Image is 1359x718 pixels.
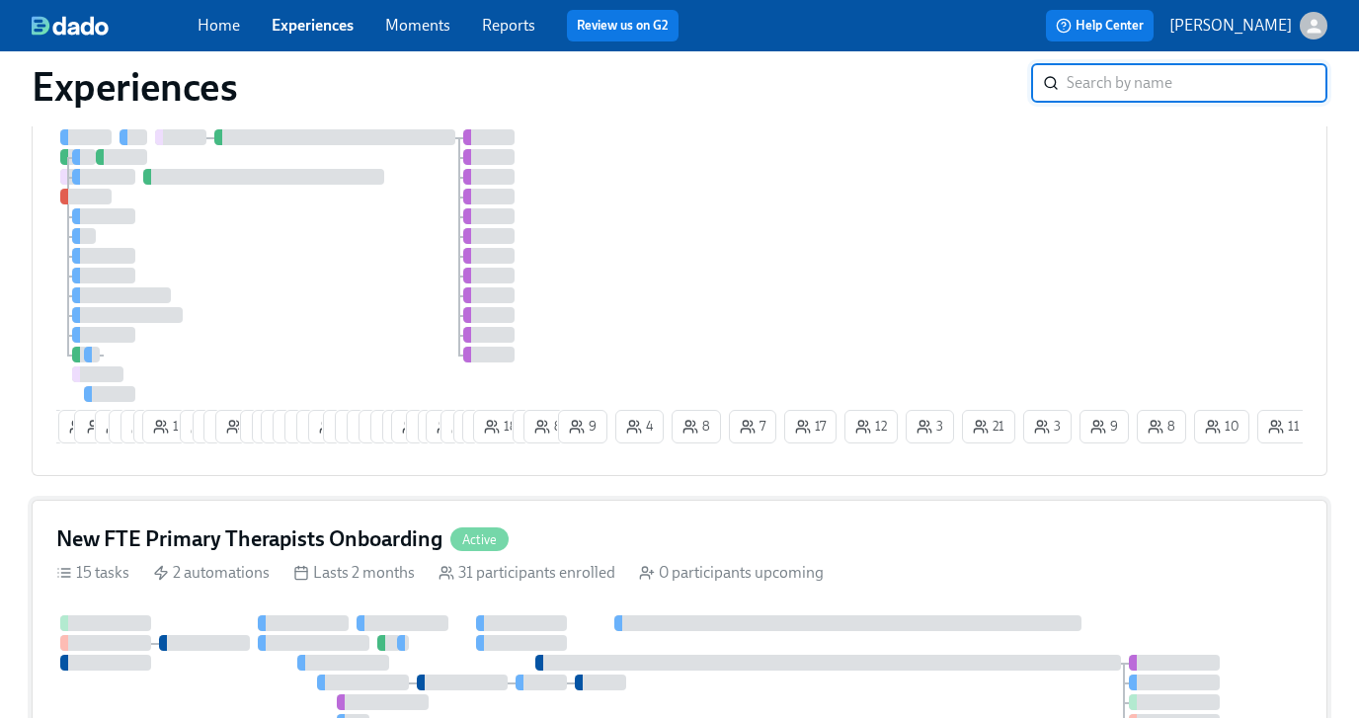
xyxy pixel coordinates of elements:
[473,410,528,443] button: 18
[1034,417,1061,437] span: 3
[56,562,129,584] div: 15 tasks
[729,410,776,443] button: 7
[451,417,479,437] span: 6
[370,410,419,443] button: 3
[440,410,490,443] button: 6
[32,16,109,36] img: dado
[193,410,240,443] button: 1
[226,417,254,437] span: 8
[347,410,395,443] button: 5
[85,417,111,437] span: 1
[917,417,943,437] span: 3
[973,417,1004,437] span: 21
[293,562,415,584] div: Lasts 2 months
[1194,410,1249,443] button: 10
[906,410,954,443] button: 3
[626,417,653,437] span: 4
[74,410,121,443] button: 1
[273,410,326,443] button: 22
[334,417,360,437] span: 3
[382,410,430,443] button: 7
[251,417,278,437] span: 5
[534,417,562,437] span: 8
[1046,10,1154,41] button: Help Center
[95,410,148,443] button: 12
[418,410,465,443] button: 2
[844,410,898,443] button: 12
[391,410,445,443] button: 25
[484,417,518,437] span: 18
[1257,410,1311,443] button: 11
[180,410,229,443] button: 9
[426,410,481,443] button: 19
[381,417,408,437] span: 3
[198,16,240,35] a: Home
[439,562,615,584] div: 31 participants enrolled
[133,410,182,443] button: 3
[335,410,383,443] button: 3
[1169,12,1327,40] button: [PERSON_NAME]
[358,417,384,437] span: 5
[1079,410,1129,443] button: 9
[240,410,288,443] button: 5
[577,16,669,36] a: Review us on G2
[359,410,406,443] button: 7
[1137,410,1186,443] button: 8
[523,410,573,443] button: 8
[615,410,664,443] button: 4
[58,410,114,443] button: 18
[1148,417,1175,437] span: 8
[513,410,560,443] button: 7
[784,410,837,443] button: 17
[855,417,887,437] span: 12
[558,410,607,443] button: 9
[191,417,218,437] span: 9
[214,417,242,437] span: 6
[323,410,371,443] button: 3
[1056,16,1144,36] span: Help Center
[462,410,516,443] button: 11
[672,410,721,443] button: 8
[284,410,339,443] button: 14
[639,562,824,584] div: 0 participants upcoming
[272,417,304,437] span: 24
[32,16,198,36] a: dado
[32,63,238,111] h1: Experiences
[252,410,300,443] button: 3
[308,410,362,443] button: 13
[153,562,270,584] div: 2 automations
[106,417,137,437] span: 12
[319,417,352,437] span: 13
[740,417,765,437] span: 7
[682,417,710,437] span: 8
[272,16,354,35] a: Experiences
[56,524,442,554] h4: New FTE Primary Therapists Onboarding
[1169,15,1292,37] p: [PERSON_NAME]
[1090,417,1118,437] span: 9
[203,410,253,443] button: 6
[295,417,328,437] span: 14
[482,16,535,35] a: Reports
[120,410,170,443] button: 6
[385,16,450,35] a: Moments
[402,417,435,437] span: 25
[131,417,159,437] span: 6
[1205,417,1239,437] span: 10
[109,410,158,443] button: 6
[346,417,372,437] span: 3
[69,417,103,437] span: 18
[453,410,501,443] button: 7
[296,410,350,443] button: 11
[417,417,443,437] span: 3
[1067,63,1327,103] input: Search by name
[795,417,826,437] span: 17
[32,14,1327,476] a: Clinical PreboardingActive19 tasks 12 automations Lasts a month 472 participants enrolled 0 parti...
[215,410,265,443] button: 8
[1023,410,1072,443] button: 3
[567,10,679,41] button: Review us on G2
[261,410,315,443] button: 24
[962,410,1015,443] button: 21
[450,532,509,547] span: Active
[142,410,197,443] button: 14
[569,417,597,437] span: 9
